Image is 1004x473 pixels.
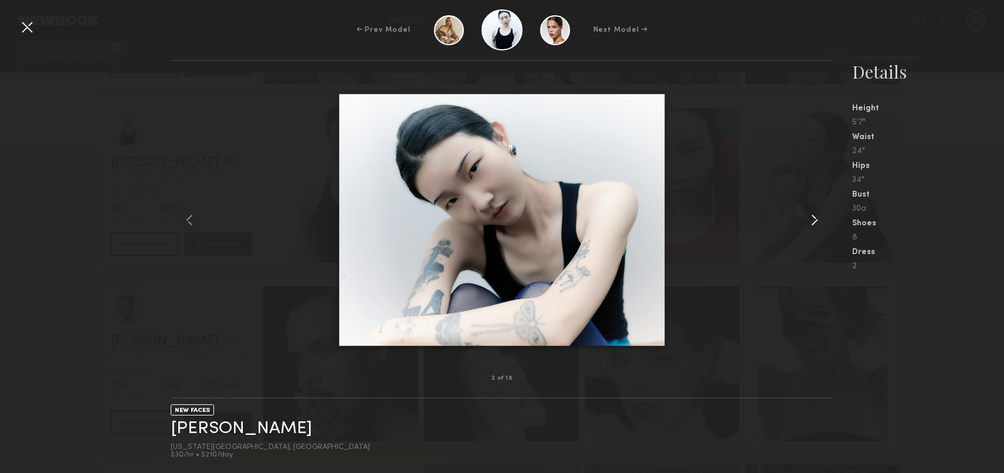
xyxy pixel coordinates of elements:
div: [US_STATE][GEOGRAPHIC_DATA], [GEOGRAPHIC_DATA] [171,444,370,451]
div: NEW FACES [171,404,214,415]
div: Height [852,104,1004,113]
div: Bust [852,191,1004,199]
div: 24" [852,147,1004,156]
div: Next Model → [593,25,648,35]
a: [PERSON_NAME] [171,420,312,438]
div: $30/hr • $210/day [171,451,370,459]
div: 34" [852,176,1004,184]
div: ← Prev Model [357,25,411,35]
div: Hips [852,162,1004,170]
div: 5'7" [852,119,1004,127]
div: Details [852,60,1004,83]
div: 2 [852,262,1004,271]
div: 2 of 18 [491,376,512,381]
div: 8 [852,234,1004,242]
div: Waist [852,133,1004,141]
div: 30a [852,205,1004,213]
div: Shoes [852,219,1004,228]
div: Dress [852,248,1004,256]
